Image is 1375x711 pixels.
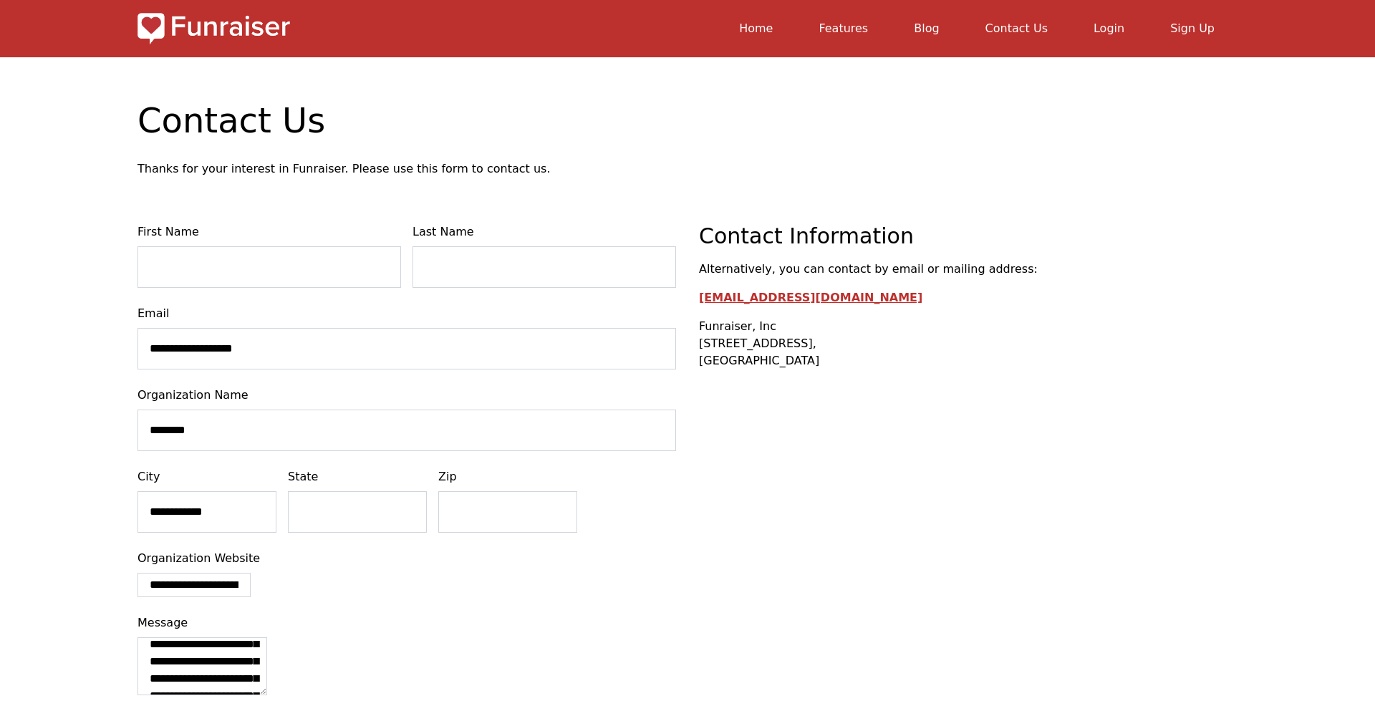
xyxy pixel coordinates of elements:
a: Sign Up [1170,21,1215,35]
a: Blog [914,21,939,35]
a: Features [819,21,868,35]
a: [EMAIL_ADDRESS][DOMAIN_NAME] [699,291,922,304]
a: Contact Us [985,21,1048,35]
label: Zip [438,468,577,485]
label: State [288,468,427,485]
p: Alternatively, you can contact by email or mailing address: [699,261,1237,278]
h1: Contact Us [137,103,1237,137]
p: [STREET_ADDRESS], [GEOGRAPHIC_DATA] [699,318,1237,369]
a: Home [739,21,773,35]
label: Email [137,305,676,322]
label: First Name [137,223,401,241]
img: Logo [137,11,290,46]
a: Login [1094,21,1124,35]
nav: main [301,11,1237,46]
h2: Contact Information [699,223,1237,249]
label: Organization Website [137,550,676,567]
label: Message [137,614,676,632]
strong: Funraiser, Inc [699,319,776,333]
label: City [137,468,276,485]
label: Organization Name [137,387,676,404]
p: Thanks for your interest in Funraiser. Please use this form to contact us. [137,160,1237,178]
label: Last Name [412,223,676,241]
